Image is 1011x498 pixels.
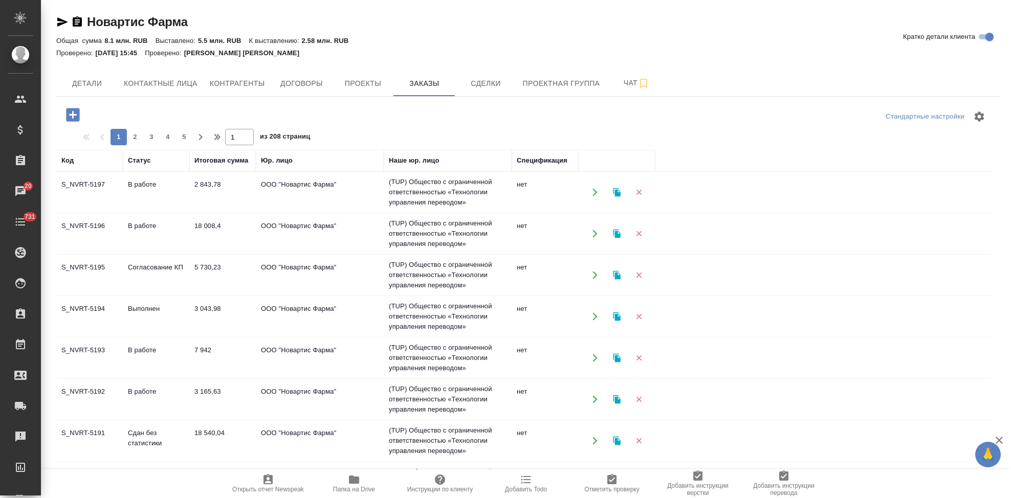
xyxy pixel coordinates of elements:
[189,381,256,417] td: 3 165,63
[18,212,41,222] span: 731
[883,109,967,125] div: split button
[397,469,483,498] button: Инструкции по клиенту
[56,381,123,417] td: S_NVRT-5192
[123,216,189,252] td: В работе
[512,216,578,252] td: нет
[256,381,384,417] td: ООО "Новартис Фарма"
[210,77,265,90] span: Контрагенты
[56,423,123,459] td: S_NVRT-5191
[400,77,449,90] span: Заказы
[389,155,439,166] div: Наше юр. лицо
[256,423,384,459] td: ООО "Новартис Фарма"
[311,469,397,498] button: Папка на Drive
[96,49,145,57] p: [DATE] 15:45
[160,129,176,145] button: 4
[628,223,649,244] button: Удалить
[384,255,512,296] td: (TUP) Общество с ограниченной ответственностью «Технологии управления переводом»
[628,431,649,451] button: Удалить
[256,216,384,252] td: ООО "Новартис Фарма"
[71,16,83,28] button: Скопировать ссылку
[176,132,192,142] span: 5
[3,209,38,235] a: 731
[384,213,512,254] td: (TUP) Общество с ограниченной ответственностью «Технологии управления переводом»
[512,174,578,210] td: нет
[56,257,123,293] td: S_NVRT-5195
[606,348,627,369] button: Клонировать
[56,340,123,376] td: S_NVRT-5193
[612,77,661,89] span: Чат
[256,299,384,334] td: ООО "Новартис Фарма"
[260,130,310,145] span: из 208 страниц
[61,155,74,166] div: Код
[606,265,627,286] button: Клонировать
[56,16,69,28] button: Скопировать ссылку для ЯМессенджера
[56,174,123,210] td: S_NVRT-5197
[584,306,605,327] button: Открыть
[143,132,160,142] span: 3
[628,389,649,410] button: Удалить
[176,129,192,145] button: 5
[56,216,123,252] td: S_NVRT-5196
[338,77,387,90] span: Проекты
[62,77,112,90] span: Детали
[194,155,248,166] div: Итоговая сумма
[661,482,735,496] span: Добавить инструкции верстки
[638,77,650,89] svg: Подписаться
[256,340,384,376] td: ООО "Новартис Фарма"
[189,340,256,376] td: 7 942
[584,348,605,369] button: Открыть
[584,431,605,451] button: Открыть
[512,340,578,376] td: нет
[384,337,512,378] td: (TUP) Общество с ограниченной ответственностью «Технологии управления переводом»
[127,132,143,142] span: 2
[407,486,473,493] span: Инструкции по клиенту
[628,306,649,327] button: Удалить
[189,423,256,459] td: 18 540,04
[606,182,627,203] button: Клонировать
[975,442,1001,467] button: 🙏
[584,389,605,410] button: Открыть
[979,444,997,465] span: 🙏
[189,257,256,293] td: 5 730,23
[156,37,198,44] p: Выставлено:
[256,174,384,210] td: ООО "Новартис Фарма"
[584,265,605,286] button: Открыть
[461,77,510,90] span: Сделки
[512,299,578,334] td: нет
[569,469,655,498] button: Отметить проверку
[606,223,627,244] button: Клонировать
[655,469,741,498] button: Добавить инструкции верстки
[198,37,249,44] p: 5.5 млн. RUB
[56,299,123,334] td: S_NVRT-5194
[584,486,639,493] span: Отметить проверку
[56,49,96,57] p: Проверено:
[628,182,649,203] button: Удалить
[3,178,38,204] a: 20
[606,389,627,410] button: Клонировать
[512,381,578,417] td: нет
[123,174,189,210] td: В работе
[143,129,160,145] button: 3
[384,379,512,420] td: (TUP) Общество с ограниченной ответственностью «Технологии управления переводом»
[747,482,821,496] span: Добавить инструкции перевода
[123,381,189,417] td: В работе
[261,155,293,166] div: Юр. лицо
[628,348,649,369] button: Удалить
[256,257,384,293] td: ООО "Новартис Фарма"
[584,223,605,244] button: Открыть
[384,296,512,337] td: (TUP) Общество с ограниченной ответственностью «Технологии управления переводом»
[160,132,176,142] span: 4
[232,486,304,493] span: Открыть отчет Newspeak
[59,104,87,125] button: Добавить проект
[189,216,256,252] td: 18 008,4
[123,423,189,459] td: Сдан без статистики
[483,469,569,498] button: Добавить Todo
[189,174,256,210] td: 2 843,78
[606,306,627,327] button: Клонировать
[384,420,512,461] td: (TUP) Общество с ограниченной ответственностью «Технологии управления переводом»
[606,431,627,451] button: Клонировать
[225,469,311,498] button: Открыть отчет Newspeak
[505,486,547,493] span: Добавить Todo
[184,49,307,57] p: [PERSON_NAME] [PERSON_NAME]
[56,37,104,44] p: Общая сумма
